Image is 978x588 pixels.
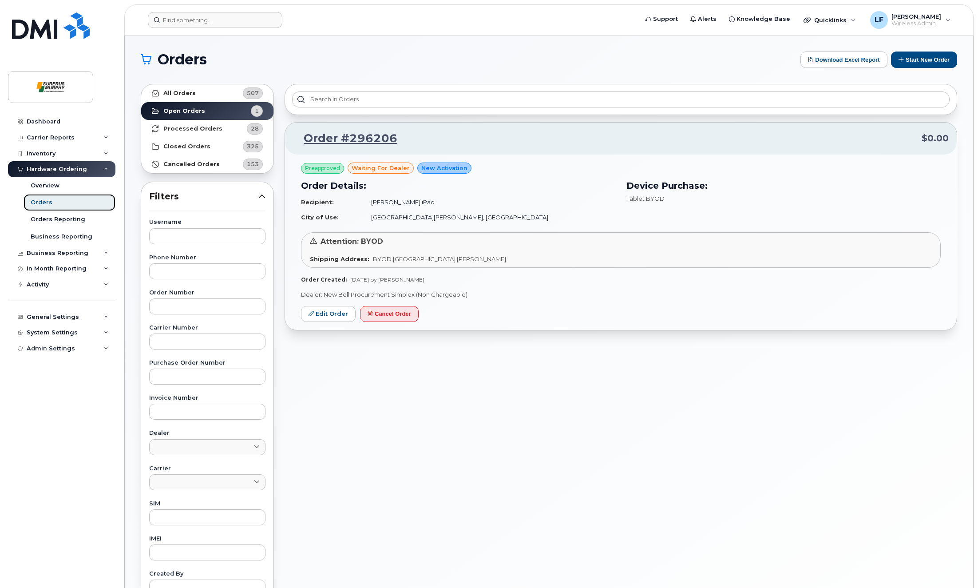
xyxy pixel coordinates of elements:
a: Order #296206 [293,131,397,147]
a: All Orders507 [141,84,273,102]
td: [PERSON_NAME] iPad [363,195,615,210]
strong: Recipient: [301,199,334,206]
strong: Cancelled Orders [163,161,220,168]
span: waiting for dealer [352,164,410,172]
strong: Open Orders [163,107,205,115]
span: Tablet BYOD [626,195,665,202]
span: Attention: BYOD [321,237,383,246]
button: Cancel Order [360,306,419,322]
span: 507 [247,89,259,97]
label: Order Number [149,290,265,296]
span: 1 [255,107,259,115]
a: Closed Orders325 [141,138,273,155]
span: Preapproved [305,164,340,172]
a: Processed Orders28 [141,120,273,138]
a: Open Orders1 [141,102,273,120]
span: Orders [158,53,207,66]
span: 325 [247,142,259,151]
strong: Processed Orders [163,125,222,132]
button: Start New Order [891,52,957,68]
span: 28 [251,124,259,133]
button: Download Excel Report [800,52,887,68]
span: New Activation [421,164,467,172]
label: Dealer [149,430,265,436]
label: Phone Number [149,255,265,261]
label: Username [149,219,265,225]
span: $0.00 [922,132,949,145]
label: Purchase Order Number [149,360,265,366]
span: 153 [247,160,259,168]
label: Carrier Number [149,325,265,331]
label: SIM [149,501,265,507]
strong: All Orders [163,90,196,97]
p: Dealer: New Bell Procurement Simplex (Non Chargeable) [301,290,941,299]
label: Invoice Number [149,395,265,401]
a: Cancelled Orders153 [141,155,273,173]
h3: Device Purchase: [626,179,941,192]
span: BYOD [GEOGRAPHIC_DATA] [PERSON_NAME] [373,255,506,262]
a: Edit Order [301,306,356,322]
input: Search in orders [292,91,950,107]
strong: City of Use: [301,214,339,221]
strong: Closed Orders [163,143,210,150]
td: [GEOGRAPHIC_DATA][PERSON_NAME], [GEOGRAPHIC_DATA] [363,210,615,225]
span: Filters [149,190,258,203]
strong: Order Created: [301,276,347,283]
strong: Shipping Address: [310,255,369,262]
span: [DATE] by [PERSON_NAME] [350,276,424,283]
label: IMEI [149,536,265,542]
h3: Order Details: [301,179,616,192]
label: Carrier [149,466,265,472]
label: Created By [149,571,265,577]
